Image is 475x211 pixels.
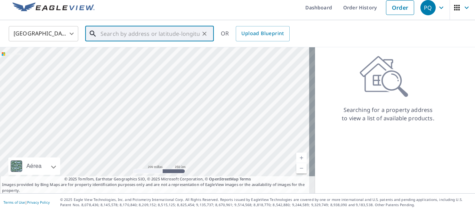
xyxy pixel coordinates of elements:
input: Search by address or latitude-longitude [100,24,200,43]
a: Terms of Use [3,200,25,205]
a: Nivel actual 5, ampliar [296,153,307,163]
a: Nivel actual 5, alejar [296,163,307,173]
a: Terms [240,176,251,181]
a: OpenStreetMap [209,176,238,181]
p: © 2025 Eagle View Technologies, Inc. and Pictometry International Corp. All Rights Reserved. Repo... [60,197,472,208]
div: OR [221,26,290,41]
p: | [3,200,50,204]
a: Upload Blueprint [236,26,289,41]
p: Searching for a property address to view a list of available products. [341,106,435,122]
a: Privacy Policy [27,200,50,205]
div: Aérea [8,157,60,175]
a: Order [386,0,414,15]
span: Upload Blueprint [241,29,284,38]
img: EV Logo [13,2,95,13]
div: Aérea [24,157,44,175]
button: Clear [200,29,209,39]
div: [GEOGRAPHIC_DATA] [9,24,78,43]
span: © 2025 TomTom, Earthstar Geographics SIO, © 2025 Microsoft Corporation, © [64,176,251,182]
